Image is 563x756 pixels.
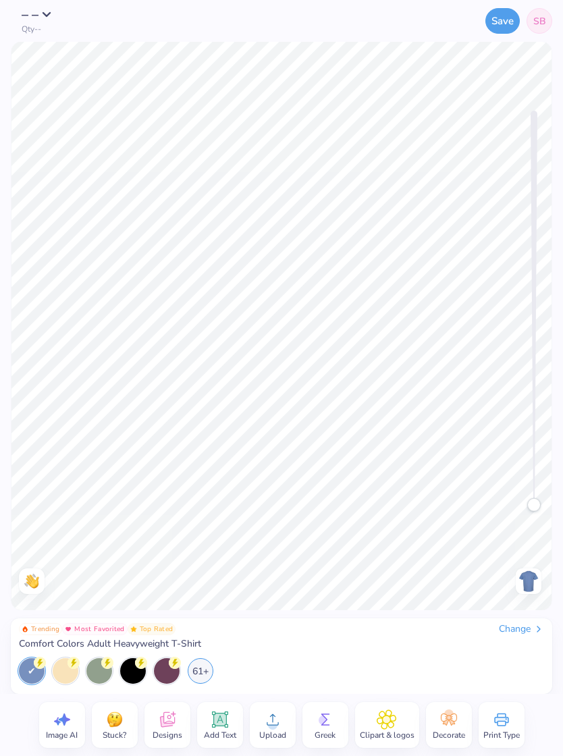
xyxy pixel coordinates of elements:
[22,5,39,24] span: – –
[19,638,201,650] span: Comfort Colors Adult Heavyweight T-Shirt
[527,8,552,34] a: SB
[62,623,127,635] button: Badge Button
[22,24,41,34] span: Qty --
[518,570,539,592] img: Back
[533,14,546,28] span: SB
[103,730,126,740] span: Stuck?
[360,730,414,740] span: Clipart & logos
[204,730,236,740] span: Add Text
[128,623,176,635] button: Badge Button
[527,498,541,512] div: Accessibility label
[19,623,62,635] button: Badge Button
[22,626,28,632] img: Trending sort
[65,626,72,632] img: Most Favorited sort
[153,730,182,740] span: Designs
[31,626,59,632] span: Trending
[259,730,286,740] span: Upload
[22,8,59,22] button: – –
[105,709,125,730] img: Stuck?
[188,658,213,684] div: 61+
[315,730,336,740] span: Greek
[74,626,124,632] span: Most Favorited
[483,730,520,740] span: Print Type
[130,626,137,632] img: Top Rated sort
[499,623,544,635] div: Change
[485,8,520,34] button: Save
[140,626,173,632] span: Top Rated
[46,730,78,740] span: Image AI
[433,730,465,740] span: Decorate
